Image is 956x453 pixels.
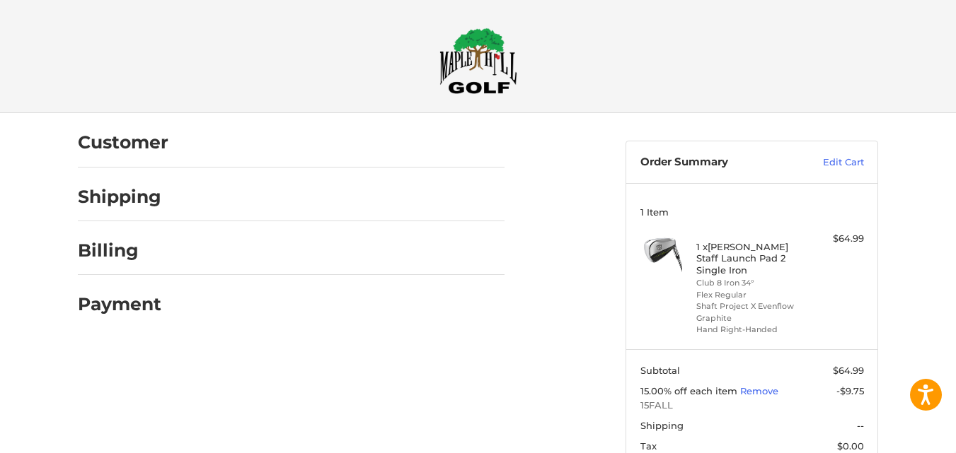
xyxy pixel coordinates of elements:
[640,440,657,452] span: Tax
[808,232,864,246] div: $64.99
[857,420,864,431] span: --
[640,206,864,218] h3: 1 Item
[837,440,864,452] span: $0.00
[640,365,680,376] span: Subtotal
[439,28,517,94] img: Maple Hill Golf
[640,385,740,396] span: 15.00% off each item
[640,420,684,431] span: Shipping
[78,131,168,153] h2: Customer
[696,324,805,336] li: Hand Right-Handed
[78,240,161,261] h2: Billing
[793,155,864,170] a: Edit Cart
[696,277,805,289] li: Club 8 Iron 34°
[836,385,864,396] span: -$9.75
[640,155,793,170] h3: Order Summary
[78,293,161,315] h2: Payment
[640,399,864,413] span: 15FALL
[78,186,161,208] h2: Shipping
[696,300,805,324] li: Shaft Project X Evenflow Graphite
[696,289,805,301] li: Flex Regular
[740,385,778,396] a: Remove
[696,241,805,276] h4: 1 x [PERSON_NAME] Staff Launch Pad 2 Single Iron
[833,365,864,376] span: $64.99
